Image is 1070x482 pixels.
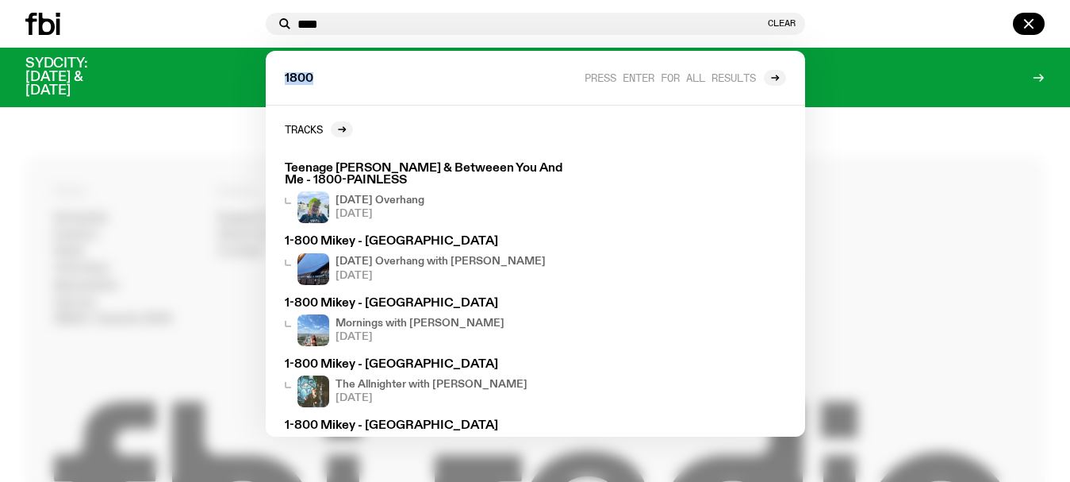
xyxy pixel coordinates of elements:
[285,163,577,187] h3: Teenage [PERSON_NAME] & Betweeen You And Me - 1800-PAINLESS
[285,121,353,137] a: Tracks
[336,271,546,281] span: [DATE]
[278,291,583,353] a: 1-800 Mikey - [GEOGRAPHIC_DATA]Mornings with [PERSON_NAME][DATE]
[768,19,796,28] button: Clear
[285,73,313,85] span: 1800
[585,71,756,83] span: Press enter for all results
[336,332,504,342] span: [DATE]
[297,253,329,285] img: The glorious Sydenham Metro station
[336,256,546,267] h4: [DATE] Overhang with [PERSON_NAME]
[25,57,127,98] h3: SYDCITY: [DATE] & [DATE]
[285,236,577,248] h3: 1-800 Mikey - [GEOGRAPHIC_DATA]
[278,414,583,475] a: 1-800 Mikey - [GEOGRAPHIC_DATA]The Allnighter[DATE]
[278,229,583,291] a: 1-800 Mikey - [GEOGRAPHIC_DATA]The glorious Sydenham Metro station[DATE] Overhang with [PERSON_NA...
[297,376,329,407] img: izzy is posed with peace sign in front of graffiti wall
[285,359,577,371] h3: 1-800 Mikey - [GEOGRAPHIC_DATA]
[278,353,583,414] a: 1-800 Mikey - [GEOGRAPHIC_DATA]izzy is posed with peace sign in front of graffiti wallThe Allnigh...
[336,393,527,403] span: [DATE]
[336,209,424,219] span: [DATE]
[336,318,504,329] h4: Mornings with [PERSON_NAME]
[285,420,577,432] h3: 1-800 Mikey - [GEOGRAPHIC_DATA]
[285,123,323,135] h2: Tracks
[336,380,527,390] h4: The Allnighter with [PERSON_NAME]
[285,298,577,310] h3: 1-800 Mikey - [GEOGRAPHIC_DATA]
[278,156,583,229] a: Teenage [PERSON_NAME] & Betweeen You And Me - 1800-PAINLESS[DATE] Overhang[DATE]
[336,195,424,206] h4: [DATE] Overhang
[585,70,786,86] a: Press enter for all results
